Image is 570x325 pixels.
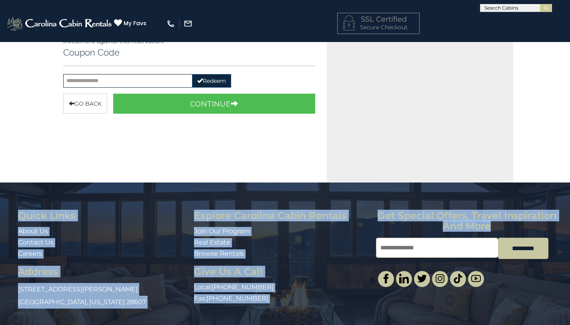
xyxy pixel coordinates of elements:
[417,274,427,283] img: twitter-single.svg
[114,19,148,28] a: My Favs
[194,294,370,303] p: Fax:
[194,267,370,277] h3: Give Us A Call
[212,283,274,291] a: [PHONE_NUMBER]
[194,227,250,235] a: Join Our Program
[18,239,54,246] a: Contact Us
[344,23,413,31] p: Secure Checkout
[453,274,463,283] img: tiktok.svg
[6,16,114,32] img: White-1-2.png
[194,250,244,257] a: Browse Rentals
[344,16,354,30] img: LOCKICON1.png
[166,19,175,28] img: phone-regular-white.png
[18,283,188,309] p: [STREET_ADDRESS][PERSON_NAME] [GEOGRAPHIC_DATA], [US_STATE] 28607
[18,267,188,277] h3: Address
[184,19,192,28] img: mail-regular-white.png
[399,274,409,283] img: linkedin-single.svg
[192,74,231,88] button: Redeem
[376,211,558,232] h3: Get special offers, travel inspiration and more
[206,295,268,302] a: [PHONE_NUMBER]
[194,211,370,221] h3: Explore Carolina Cabin Rentals
[18,227,48,235] a: About Us
[471,274,481,283] img: youtube-light.svg
[63,94,107,114] button: Go Back
[63,47,316,66] div: Coupon Code
[344,16,413,24] h4: SSL Certified
[435,274,445,283] img: instagram-single.svg
[194,239,230,246] a: Real Estate
[18,211,188,221] h3: Quick Links
[124,19,146,28] span: My Favs
[381,274,391,283] img: facebook-single.svg
[194,283,370,292] p: Local:
[113,94,316,114] button: Continue
[18,250,42,257] a: Careers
